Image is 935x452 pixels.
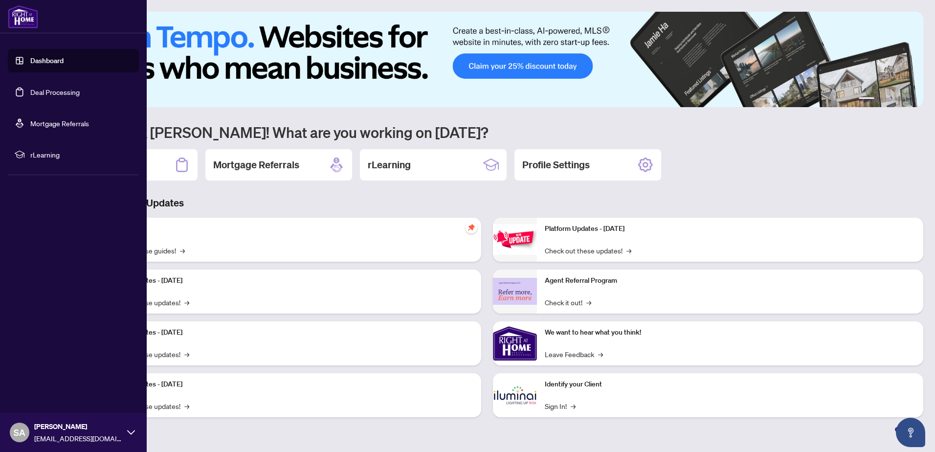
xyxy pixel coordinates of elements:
[886,97,890,101] button: 3
[859,97,874,101] button: 1
[30,119,89,128] a: Mortgage Referrals
[545,327,915,338] p: We want to hear what you think!
[493,373,537,417] img: Identify your Client
[103,379,473,390] p: Platform Updates - [DATE]
[30,88,80,96] a: Deal Processing
[103,327,473,338] p: Platform Updates - [DATE]
[545,224,915,234] p: Platform Updates - [DATE]
[522,158,590,172] h2: Profile Settings
[103,224,473,234] p: Self-Help
[14,426,25,439] span: SA
[598,349,603,360] span: →
[586,297,591,308] span: →
[545,401,576,411] a: Sign In!→
[493,278,537,305] img: Agent Referral Program
[51,196,923,210] h3: Brokerage & Industry Updates
[493,321,537,365] img: We want to hear what you think!
[910,97,913,101] button: 6
[368,158,411,172] h2: rLearning
[180,245,185,256] span: →
[30,56,64,65] a: Dashboard
[184,297,189,308] span: →
[213,158,299,172] h2: Mortgage Referrals
[51,123,923,141] h1: Welcome back [PERSON_NAME]! What are you working on [DATE]?
[34,421,122,432] span: [PERSON_NAME]
[878,97,882,101] button: 2
[103,275,473,286] p: Platform Updates - [DATE]
[184,401,189,411] span: →
[626,245,631,256] span: →
[545,349,603,360] a: Leave Feedback→
[902,97,906,101] button: 5
[493,224,537,255] img: Platform Updates - June 23, 2025
[545,379,915,390] p: Identify your Client
[34,433,122,444] span: [EMAIL_ADDRESS][DOMAIN_NAME]
[545,245,631,256] a: Check out these updates!→
[894,97,898,101] button: 4
[184,349,189,360] span: →
[8,5,38,28] img: logo
[571,401,576,411] span: →
[545,297,591,308] a: Check it out!→
[51,12,923,107] img: Slide 0
[545,275,915,286] p: Agent Referral Program
[896,418,925,447] button: Open asap
[30,149,132,160] span: rLearning
[466,222,477,233] span: pushpin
